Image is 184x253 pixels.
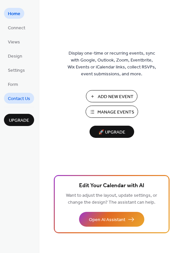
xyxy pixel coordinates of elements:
a: Design [4,50,26,61]
span: Home [8,11,20,17]
span: Manage Events [97,109,134,116]
a: Home [4,8,24,19]
span: Form [8,81,18,88]
button: Open AI Assistant [79,212,144,227]
button: Upgrade [4,114,34,126]
span: Views [8,39,20,46]
span: Settings [8,67,25,74]
span: Upgrade [9,117,29,124]
span: Open AI Assistant [89,216,125,223]
span: Want to adjust the layout, update settings, or change the design? The assistant can help. [66,191,157,207]
a: Views [4,36,24,47]
a: Settings [4,64,29,75]
button: Manage Events [86,106,138,118]
button: Add New Event [86,90,137,102]
a: Contact Us [4,93,34,104]
button: 🚀 Upgrade [90,126,134,138]
span: Display one-time or recurring events, sync with Google, Outlook, Zoom, Eventbrite, Wix Events or ... [68,50,156,78]
span: Edit Your Calendar with AI [79,181,144,190]
span: Add New Event [98,93,133,100]
a: Connect [4,22,29,33]
span: 🚀 Upgrade [93,128,130,137]
span: Contact Us [8,95,30,102]
a: Form [4,79,22,89]
span: Design [8,53,22,60]
span: Connect [8,25,25,32]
